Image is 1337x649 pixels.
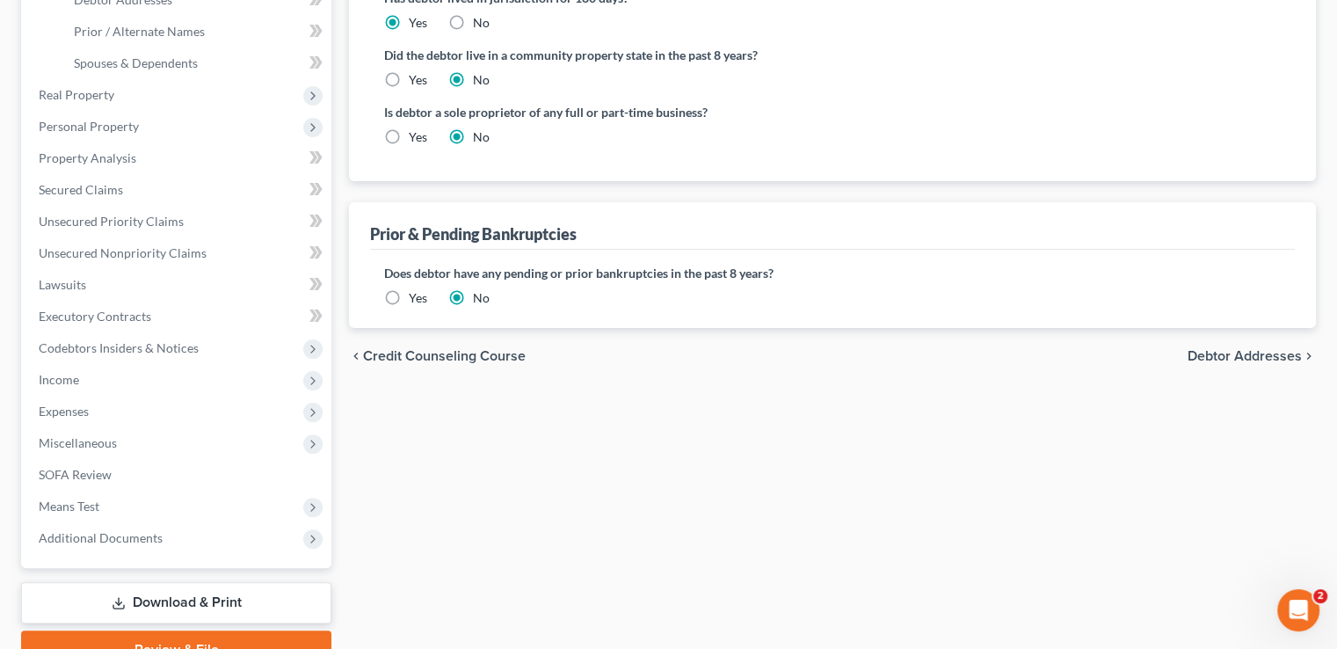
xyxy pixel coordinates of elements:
span: Spouses & Dependents [74,55,198,70]
span: Executory Contracts [39,309,151,324]
span: Income [39,372,79,387]
button: chevron_left Credit Counseling Course [349,349,526,363]
i: chevron_right [1302,349,1316,363]
label: No [473,289,490,307]
label: No [473,128,490,146]
span: Real Property [39,87,114,102]
iframe: Intercom live chat [1277,589,1319,631]
span: Means Test [39,499,99,514]
label: Does debtor have any pending or prior bankruptcies in the past 8 years? [384,264,1281,282]
label: No [473,71,490,89]
span: Personal Property [39,119,139,134]
a: Secured Claims [25,174,331,206]
a: Property Analysis [25,142,331,174]
span: Lawsuits [39,277,86,292]
span: 2 [1313,589,1327,603]
a: SOFA Review [25,459,331,491]
span: Additional Documents [39,530,163,545]
label: Yes [409,71,427,89]
span: Prior / Alternate Names [74,24,205,39]
span: Debtor Addresses [1188,349,1302,363]
span: Unsecured Nonpriority Claims [39,245,207,260]
label: Is debtor a sole proprietor of any full or part-time business? [384,103,824,121]
label: Yes [409,14,427,32]
a: Unsecured Nonpriority Claims [25,237,331,269]
a: Unsecured Priority Claims [25,206,331,237]
span: Property Analysis [39,150,136,165]
a: Prior / Alternate Names [60,16,331,47]
span: Unsecured Priority Claims [39,214,184,229]
a: Lawsuits [25,269,331,301]
label: Yes [409,128,427,146]
span: Codebtors Insiders & Notices [39,340,199,355]
span: Secured Claims [39,182,123,197]
a: Executory Contracts [25,301,331,332]
span: Credit Counseling Course [363,349,526,363]
span: Miscellaneous [39,435,117,450]
label: Yes [409,289,427,307]
div: Prior & Pending Bankruptcies [370,223,577,244]
label: No [473,14,490,32]
a: Spouses & Dependents [60,47,331,79]
label: Did the debtor live in a community property state in the past 8 years? [384,46,1281,64]
span: Expenses [39,404,89,419]
button: Debtor Addresses chevron_right [1188,349,1316,363]
span: SOFA Review [39,467,112,482]
a: Download & Print [21,582,331,623]
i: chevron_left [349,349,363,363]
